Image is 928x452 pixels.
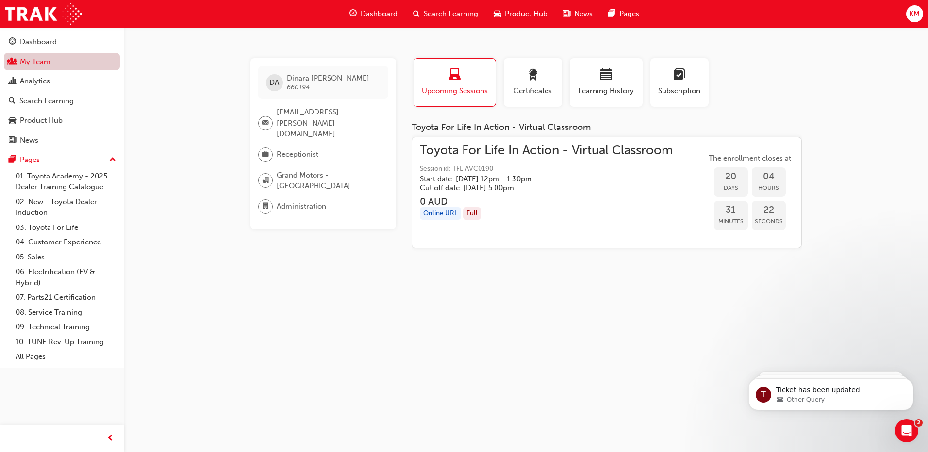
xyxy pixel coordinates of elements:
button: KM [906,5,923,22]
span: briefcase-icon [262,148,269,161]
span: Toyota For Life In Action - Virtual Classroom [420,145,673,156]
span: people-icon [9,58,16,66]
span: search-icon [9,97,16,106]
span: Search Learning [424,8,478,19]
button: Pages [4,151,120,169]
span: pages-icon [9,156,16,164]
span: News [574,8,593,19]
img: Trak [5,3,82,25]
span: email-icon [262,117,269,129]
a: Toyota For Life In Action - Virtual ClassroomSession id: TFLIAVC0190Start date: [DATE] 12pm - 1:3... [420,145,794,241]
h5: Start date: [DATE] 12pm - 1:30pm [420,175,657,183]
iframe: Intercom live chat [895,419,918,442]
button: Subscription [650,58,709,107]
span: guage-icon [9,38,16,47]
span: 660194 [287,83,310,91]
a: News [4,131,120,149]
a: Product Hub [4,112,120,129]
a: 05. Sales [12,250,120,265]
span: Learning History [577,85,635,97]
a: 04. Customer Experience [12,235,120,250]
span: The enrollment closes at [706,153,794,164]
span: department-icon [262,200,269,213]
span: Minutes [714,216,748,227]
a: guage-iconDashboard [342,4,405,24]
span: DA [269,77,279,88]
a: news-iconNews [555,4,600,24]
div: Pages [20,154,40,165]
span: Receptionist [277,149,318,160]
span: 22 [752,205,786,216]
span: Subscription [658,85,701,97]
a: My Team [4,53,120,71]
span: Pages [619,8,639,19]
a: 10. TUNE Rev-Up Training [12,335,120,350]
span: Hours [752,182,786,194]
a: Dashboard [4,33,120,51]
iframe: Intercom notifications message [734,358,928,426]
span: up-icon [109,154,116,166]
span: award-icon [527,69,539,82]
span: Upcoming Sessions [421,85,488,97]
a: 01. Toyota Academy - 2025 Dealer Training Catalogue [12,169,120,194]
a: 06. Electrification (EV & Hybrid) [12,264,120,290]
div: Full [463,207,481,220]
span: Days [714,182,748,194]
button: DashboardMy TeamAnalyticsSearch LearningProduct HubNews [4,31,120,151]
a: Analytics [4,72,120,90]
a: car-iconProduct Hub [486,4,555,24]
a: 09. Technical Training [12,320,120,335]
a: 07. Parts21 Certification [12,290,120,305]
a: pages-iconPages [600,4,647,24]
a: 08. Service Training [12,305,120,320]
span: learningplan-icon [674,69,685,82]
span: Dinara [PERSON_NAME] [287,74,369,82]
span: search-icon [413,8,420,20]
span: calendar-icon [600,69,612,82]
div: News [20,135,38,146]
a: search-iconSearch Learning [405,4,486,24]
span: organisation-icon [262,174,269,187]
span: Product Hub [505,8,547,19]
span: news-icon [563,8,570,20]
a: All Pages [12,349,120,364]
span: pages-icon [608,8,615,20]
a: 02. New - Toyota Dealer Induction [12,194,120,220]
span: laptop-icon [449,69,461,82]
span: news-icon [9,136,16,145]
span: car-icon [9,116,16,125]
span: 31 [714,205,748,216]
a: Search Learning [4,92,120,110]
span: KM [909,8,920,19]
span: Dashboard [361,8,398,19]
span: 2 [915,419,923,427]
button: Upcoming Sessions [414,58,496,107]
button: Learning History [570,58,643,107]
h3: 0 AUD [420,196,673,207]
span: prev-icon [107,433,114,445]
span: [EMAIL_ADDRESS][PERSON_NAME][DOMAIN_NAME] [277,107,381,140]
div: Toyota For Life In Action - Virtual Classroom [412,122,802,133]
span: chart-icon [9,77,16,86]
span: Certificates [511,85,555,97]
div: Online URL [420,207,461,220]
div: Product Hub [20,115,63,126]
span: 04 [752,171,786,182]
span: Session id: TFLIAVC0190 [420,163,673,175]
span: Seconds [752,216,786,227]
button: Certificates [504,58,562,107]
h5: Cut off date: [DATE] 5:00pm [420,183,657,192]
a: 03. Toyota For Life [12,220,120,235]
span: 20 [714,171,748,182]
span: car-icon [494,8,501,20]
div: Analytics [20,76,50,87]
div: Search Learning [19,96,74,107]
span: Grand Motors - [GEOGRAPHIC_DATA] [277,170,381,192]
div: Dashboard [20,36,57,48]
